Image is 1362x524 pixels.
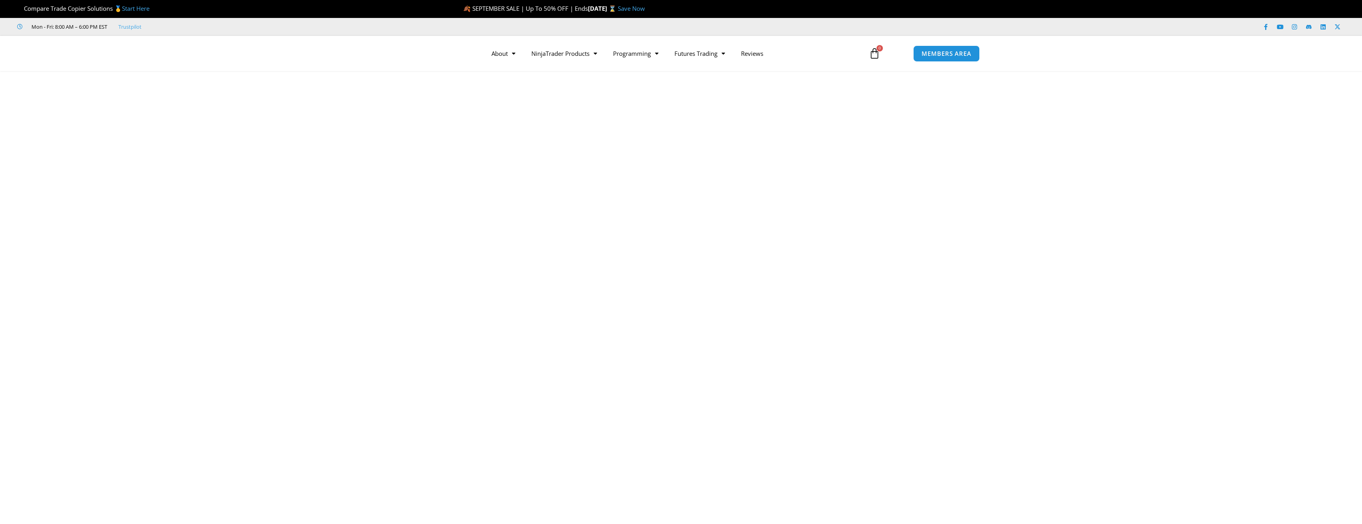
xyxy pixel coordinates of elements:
a: MEMBERS AREA [913,45,980,62]
a: NinjaTrader Products [523,44,605,63]
a: Programming [605,44,666,63]
img: LogoAI | Affordable Indicators – NinjaTrader [382,39,468,68]
span: Compare Trade Copier Solutions 🥇 [17,4,149,12]
a: 0 [857,42,892,65]
span: MEMBERS AREA [922,51,971,57]
a: Futures Trading [666,44,733,63]
nav: Menu [483,44,860,63]
a: Trustpilot [118,22,142,32]
strong: [DATE] ⌛ [588,4,618,12]
a: Start Here [122,4,149,12]
img: 🏆 [18,6,24,12]
span: 🍂 SEPTEMBER SALE | Up To 50% OFF | Ends [463,4,588,12]
span: 0 [877,45,883,51]
span: Mon - Fri: 8:00 AM – 6:00 PM EST [29,22,107,32]
a: Save Now [618,4,645,12]
a: About [483,44,523,63]
a: Reviews [733,44,771,63]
